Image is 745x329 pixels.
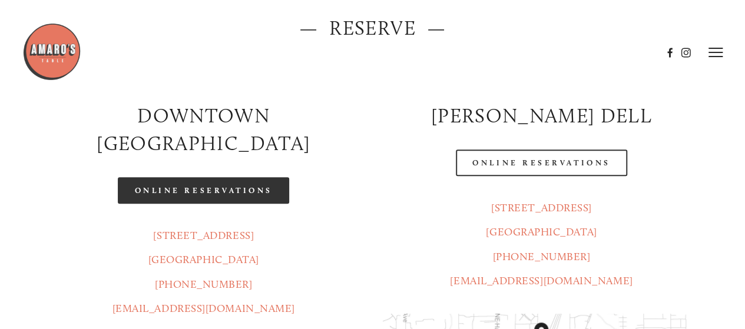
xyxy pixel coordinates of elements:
[45,102,363,157] h2: Downtown [GEOGRAPHIC_DATA]
[450,274,633,287] a: [EMAIL_ADDRESS][DOMAIN_NAME]
[148,253,259,266] a: [GEOGRAPHIC_DATA]
[22,22,81,81] img: Amaro's Table
[118,177,289,204] a: Online Reservations
[456,149,627,176] a: Online Reservations
[493,250,591,263] a: [PHONE_NUMBER]
[153,229,254,242] a: [STREET_ADDRESS]
[383,102,701,129] h2: [PERSON_NAME] DELL
[491,201,592,214] a: [STREET_ADDRESS]
[155,278,253,291] a: [PHONE_NUMBER]
[112,302,295,315] a: [EMAIL_ADDRESS][DOMAIN_NAME]
[486,225,597,238] a: [GEOGRAPHIC_DATA]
